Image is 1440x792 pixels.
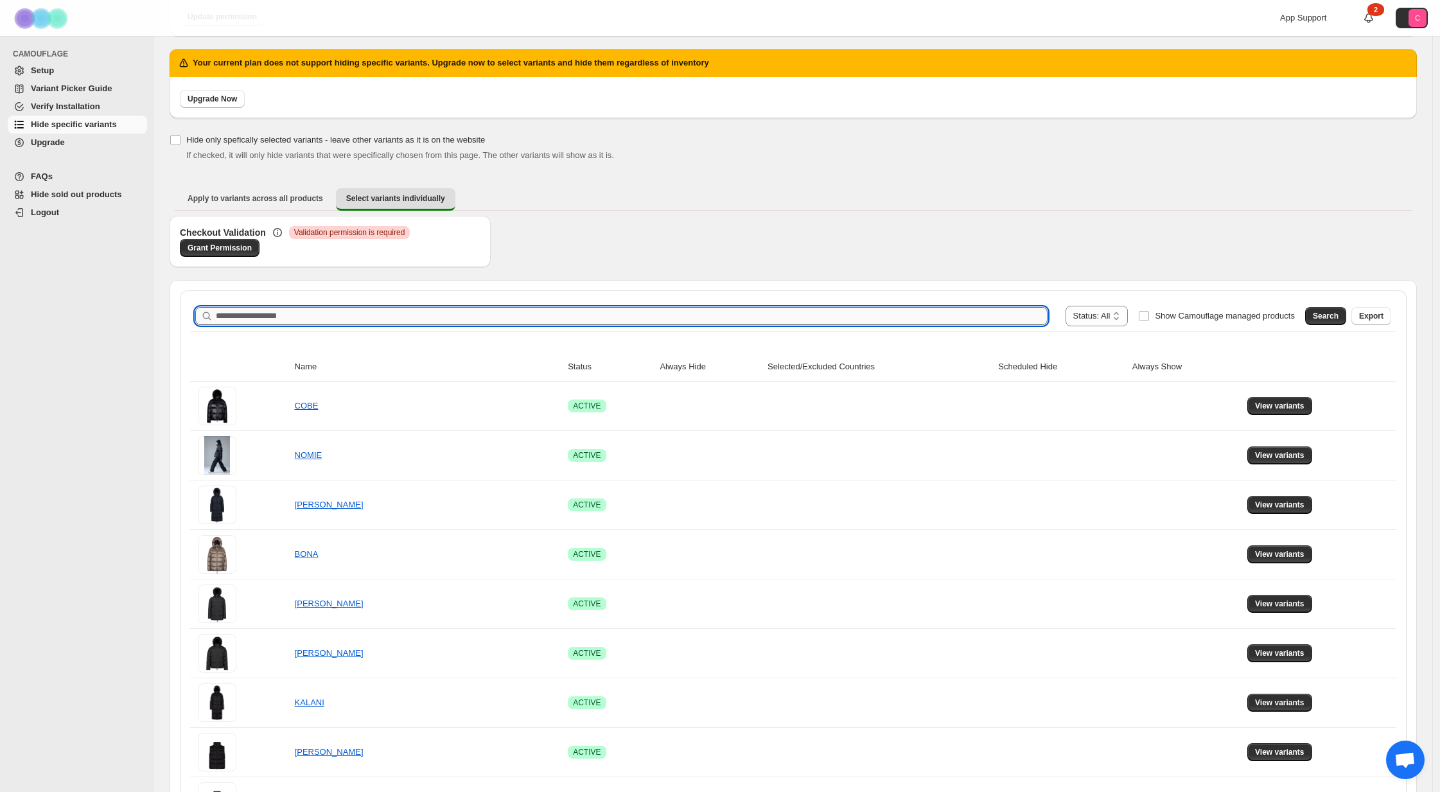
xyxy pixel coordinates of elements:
th: Name [291,353,565,382]
a: Upgrade [8,134,147,152]
a: NOMIE [295,450,322,460]
a: Grant Permission [180,239,259,257]
button: View variants [1247,496,1312,514]
a: [PERSON_NAME] [295,500,364,509]
span: Upgrade Now [188,94,237,104]
a: Upgrade Now [180,90,245,108]
span: Validation permission is required [294,227,405,238]
span: CAMOUFLAGE [13,49,148,59]
button: View variants [1247,743,1312,761]
a: BONA [295,549,319,559]
span: Grant Permission [188,243,252,253]
span: Verify Installation [31,101,100,111]
span: ACTIVE [573,747,601,757]
a: [PERSON_NAME] [295,648,364,658]
span: Search [1313,311,1339,321]
span: View variants [1255,747,1304,757]
span: ACTIVE [573,698,601,708]
span: Setup [31,66,54,75]
a: Verify Installation [8,98,147,116]
button: View variants [1247,545,1312,563]
h2: Your current plan does not support hiding specific variants. Upgrade now to select variants and h... [193,57,709,69]
span: ACTIVE [573,648,601,658]
span: App Support [1280,13,1326,22]
a: 2 [1362,12,1375,24]
a: FAQs [8,168,147,186]
div: Open chat [1386,741,1425,779]
a: Logout [8,204,147,222]
span: Upgrade [31,137,65,147]
span: View variants [1255,500,1304,510]
span: View variants [1255,450,1304,461]
th: Status [564,353,656,382]
a: [PERSON_NAME] [295,747,364,757]
span: Avatar with initials C [1409,9,1427,27]
span: ACTIVE [573,500,601,510]
a: KALANI [295,698,324,707]
img: Camouflage [10,1,75,36]
div: 2 [1367,3,1384,16]
button: Select variants individually [336,188,455,211]
a: [PERSON_NAME] [295,599,364,608]
th: Always Show [1128,353,1243,382]
span: Hide sold out products [31,189,122,199]
th: Selected/Excluded Countries [764,353,994,382]
a: Variant Picker Guide [8,80,147,98]
button: View variants [1247,595,1312,613]
span: ACTIVE [573,549,601,559]
button: Apply to variants across all products [177,188,333,209]
span: Hide only spefically selected variants - leave other variants as it is on the website [186,135,485,145]
button: Avatar with initials C [1396,8,1428,28]
span: View variants [1255,648,1304,658]
a: COBE [295,401,319,410]
span: View variants [1255,599,1304,609]
span: FAQs [31,172,53,181]
button: Export [1351,307,1391,325]
span: Apply to variants across all products [188,193,323,204]
span: Export [1359,311,1383,321]
th: Always Hide [656,353,764,382]
th: Scheduled Hide [994,353,1128,382]
h3: Checkout Validation [180,226,266,239]
span: View variants [1255,549,1304,559]
button: View variants [1247,446,1312,464]
span: ACTIVE [573,599,601,609]
button: Search [1305,307,1346,325]
span: Logout [31,207,59,217]
button: View variants [1247,397,1312,415]
button: View variants [1247,694,1312,712]
span: Variant Picker Guide [31,84,112,93]
span: ACTIVE [573,401,601,411]
span: Show Camouflage managed products [1155,311,1295,321]
a: Hide specific variants [8,116,147,134]
span: View variants [1255,401,1304,411]
span: If checked, it will only hide variants that were specifically chosen from this page. The other va... [186,150,614,160]
span: View variants [1255,698,1304,708]
a: Setup [8,62,147,80]
a: Hide sold out products [8,186,147,204]
span: Hide specific variants [31,119,117,129]
img: LUNA [198,486,236,524]
span: Select variants individually [346,193,445,204]
button: View variants [1247,644,1312,662]
span: ACTIVE [573,450,601,461]
text: C [1415,14,1420,22]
